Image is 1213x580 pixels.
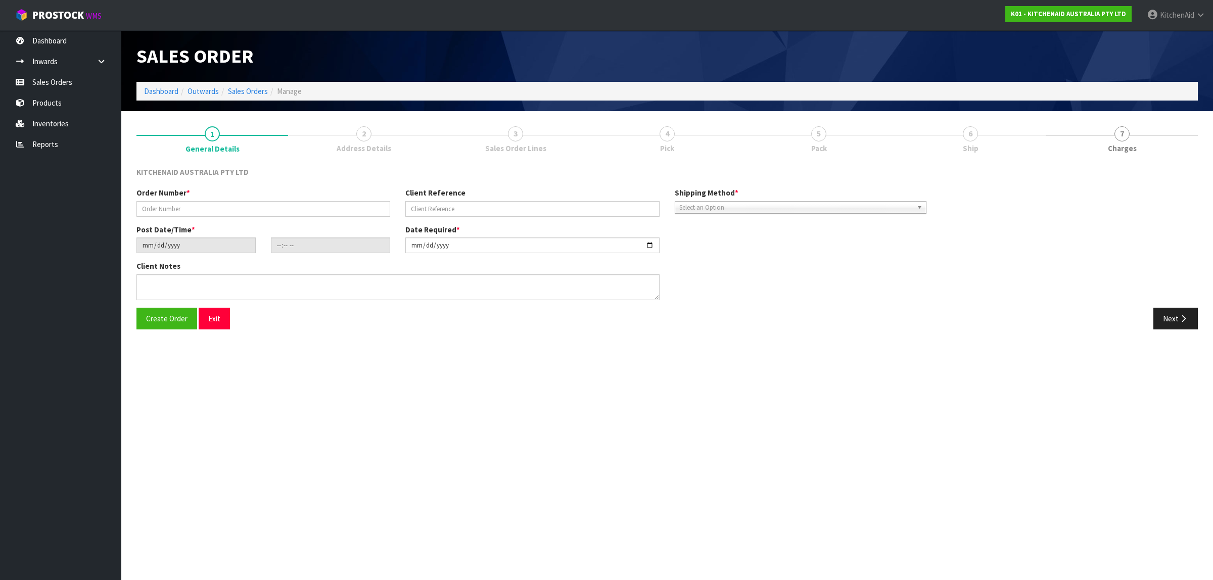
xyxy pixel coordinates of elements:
span: Pick [660,143,674,154]
label: Order Number [136,187,190,198]
input: Order Number [136,201,390,217]
span: 2 [356,126,371,141]
label: Client Notes [136,261,180,271]
span: ProStock [32,9,84,22]
label: Post Date/Time [136,224,195,235]
small: WMS [86,11,102,21]
span: Create Order [146,314,188,323]
span: 4 [660,126,675,141]
strong: K01 - KITCHENAID AUSTRALIA PTY LTD [1011,10,1126,18]
label: Client Reference [405,187,465,198]
input: Client Reference [405,201,659,217]
span: Sales Order [136,44,254,68]
button: Exit [199,308,230,329]
span: Select an Option [679,202,913,214]
span: 5 [811,126,826,141]
span: Sales Order Lines [485,143,546,154]
span: KitchenAid [1160,10,1194,20]
span: Pack [811,143,827,154]
span: 6 [963,126,978,141]
span: 7 [1114,126,1130,141]
button: Next [1153,308,1198,329]
span: General Details [136,159,1198,337]
span: KITCHENAID AUSTRALIA PTY LTD [136,167,249,177]
span: Address Details [337,143,391,154]
a: Sales Orders [228,86,268,96]
a: Dashboard [144,86,178,96]
label: Shipping Method [675,187,738,198]
span: 1 [205,126,220,141]
button: Create Order [136,308,197,329]
label: Date Required [405,224,460,235]
img: cube-alt.png [15,9,28,21]
span: Charges [1108,143,1137,154]
span: Ship [963,143,978,154]
span: Manage [277,86,302,96]
span: 3 [508,126,523,141]
a: Outwards [188,86,219,96]
span: General Details [185,143,240,154]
